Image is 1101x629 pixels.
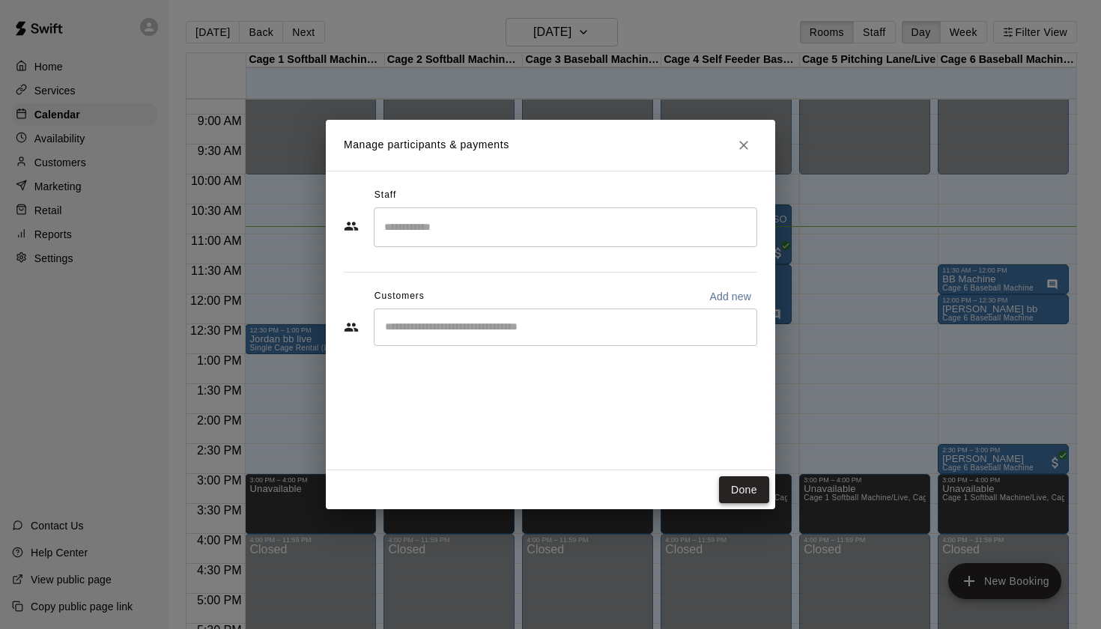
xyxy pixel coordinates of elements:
div: Search staff [374,207,757,247]
p: Add new [709,289,751,304]
p: Manage participants & payments [344,137,509,153]
button: Close [730,132,757,159]
button: Done [719,476,769,504]
div: Start typing to search customers... [374,309,757,346]
button: Add new [703,285,757,309]
svg: Customers [344,320,359,335]
svg: Staff [344,219,359,234]
span: Customers [374,285,425,309]
span: Staff [374,183,396,207]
